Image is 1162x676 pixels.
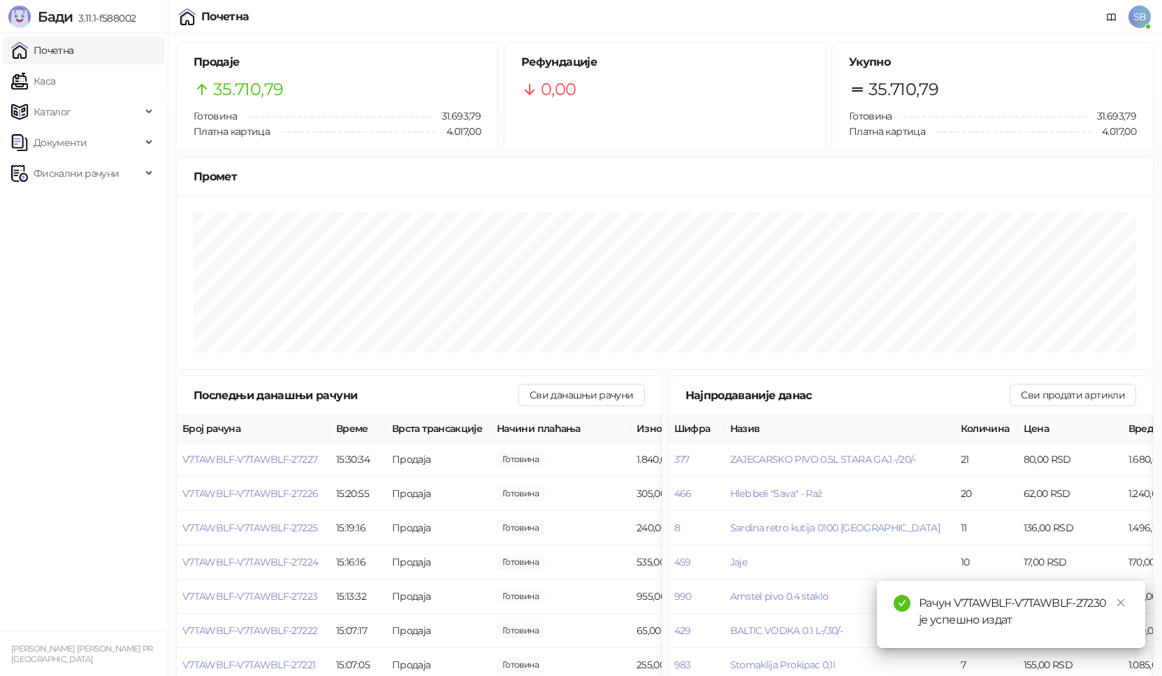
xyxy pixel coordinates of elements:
th: Врста трансакције [386,415,491,443]
span: close [1116,598,1126,607]
td: 21 [955,443,1018,477]
td: 15:20:55 [331,477,386,511]
span: 535,00 [497,554,544,570]
button: 990 [674,590,692,603]
button: ZAJECARSKO PIVO 0.5L STARA GAJ.-/20/- [730,453,916,466]
span: Бади [38,8,73,25]
span: 31.693,79 [1087,108,1136,124]
td: 15:07:17 [331,614,386,648]
span: Amstel pivo 0.4 staklo [730,590,829,603]
button: Hleb beli "Sava" - Raž [730,487,822,500]
button: V7TAWBLF-V7TAWBLF-27227 [182,453,317,466]
td: 305,00 RSD [631,477,736,511]
span: check-circle [894,595,910,612]
span: 35.710,79 [213,76,283,103]
button: 983 [674,659,691,671]
a: Документација [1101,6,1123,28]
td: 15:30:34 [331,443,386,477]
span: 305,00 [497,486,544,501]
th: Цена [1018,415,1123,443]
h5: Продаје [194,54,481,71]
div: Рачун V7TAWBLF-V7TAWBLF-27230 је успешно издат [919,595,1128,628]
span: SB [1128,6,1151,28]
span: Фискални рачуни [34,159,119,187]
h5: Укупно [849,54,1136,71]
th: Начини плаћања [491,415,631,443]
a: Почетна [11,36,74,64]
td: 20 [955,477,1018,511]
span: 0,00 [541,76,576,103]
td: 80,00 RSD [1018,443,1123,477]
span: Документи [34,129,87,157]
button: Stomaklija Prokipac 0,1l [730,659,836,671]
td: Продаја [386,477,491,511]
div: Промет [194,168,1136,185]
td: Продаја [386,580,491,614]
td: 15:16:16 [331,545,386,580]
th: Назив [725,415,955,443]
button: V7TAWBLF-V7TAWBLF-27224 [182,556,318,568]
th: Број рачуна [177,415,331,443]
td: 15:13:32 [331,580,386,614]
button: 8 [674,522,680,534]
td: 1.840,00 RSD [631,443,736,477]
button: 459 [674,556,691,568]
span: 955,00 [497,589,544,604]
small: [PERSON_NAME] [PERSON_NAME] PR [GEOGRAPHIC_DATA] [11,644,153,664]
td: 65,00 RSD [1018,580,1123,614]
span: 3.11.1-f588002 [73,12,136,24]
td: 15:19:16 [331,511,386,545]
span: 255,00 [497,657,544,673]
th: Шифра [669,415,725,443]
th: Износ [631,415,736,443]
div: Последњи данашњи рачуни [194,387,518,404]
td: 10 [955,545,1018,580]
button: Сви продати артикли [1010,384,1136,406]
div: Најпродаваније данас [685,387,1010,404]
td: Продаја [386,545,491,580]
a: Каса [11,67,55,95]
span: V7TAWBLF-V7TAWBLF-27223 [182,590,317,603]
button: V7TAWBLF-V7TAWBLF-27222 [182,624,317,637]
button: Сви данашњи рачуни [518,384,644,406]
td: 17,00 RSD [1018,545,1123,580]
td: 136,00 RSD [1018,511,1123,545]
td: Продаја [386,443,491,477]
span: 35.710,79 [869,76,938,103]
button: Jaje [730,556,747,568]
img: Logo [8,6,31,28]
button: BALTIC VODKA 0.1 L-/30/- [730,624,843,637]
td: Продаја [386,614,491,648]
span: 1.840,00 [497,452,544,467]
span: Готовина [849,110,892,122]
button: 377 [674,453,690,466]
td: 11 [955,511,1018,545]
button: V7TAWBLF-V7TAWBLF-27225 [182,522,317,534]
td: 62,00 RSD [1018,477,1123,511]
span: 4.017,00 [1092,124,1136,139]
span: Платна картица [849,125,925,138]
button: V7TAWBLF-V7TAWBLF-27226 [182,487,318,500]
td: 240,00 RSD [631,511,736,545]
a: Close [1113,595,1128,610]
div: Почетна [201,11,249,22]
span: Готовина [194,110,237,122]
button: V7TAWBLF-V7TAWBLF-27221 [182,659,315,671]
span: 31.693,79 [432,108,481,124]
button: Sardina retro kutija 0100 [GEOGRAPHIC_DATA] [730,522,940,534]
td: Продаја [386,511,491,545]
td: 955,00 RSD [631,580,736,614]
button: 429 [674,624,691,637]
th: Количина [955,415,1018,443]
h5: Рефундације [521,54,808,71]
